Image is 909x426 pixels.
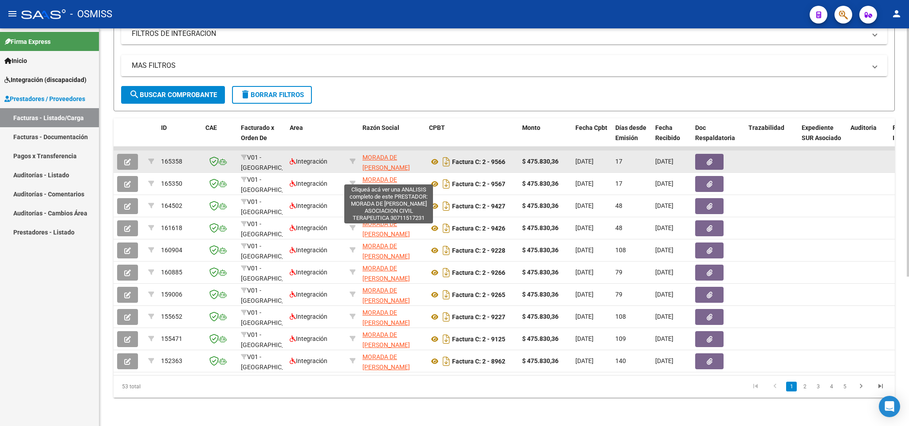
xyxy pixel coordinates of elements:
strong: $ 475.830,36 [522,158,559,165]
span: CPBT [429,124,445,131]
span: Fecha Cpbt [575,124,607,131]
span: MORADA DE [PERSON_NAME] ASOCIACION CIVIL TERAPEUTICA [362,287,415,324]
span: [DATE] [575,246,594,254]
span: [DATE] [655,357,673,364]
mat-icon: person [891,8,902,19]
strong: Factura C: 2 - 9567 [452,180,505,188]
span: 109 [615,335,626,342]
div: 30711517231 [362,197,422,215]
button: Buscar Comprobante [121,86,225,104]
i: Descargar documento [441,155,452,169]
strong: $ 475.830,36 [522,269,559,276]
datatable-header-cell: Fecha Recibido [652,118,692,157]
strong: $ 475.830,36 [522,313,559,320]
span: [DATE] [655,291,673,298]
div: 53 total [114,375,268,398]
i: Descargar documento [441,199,452,213]
mat-icon: menu [7,8,18,19]
datatable-header-cell: Trazabilidad [745,118,798,157]
span: Auditoria [850,124,877,131]
span: [DATE] [575,224,594,231]
span: MORADA DE [PERSON_NAME] ASOCIACION CIVIL TERAPEUTICA [362,154,415,191]
span: 140 [615,357,626,364]
strong: Factura C: 2 - 9228 [452,247,505,254]
mat-expansion-panel-header: FILTROS DE INTEGRACION [121,23,887,44]
span: [DATE] [655,335,673,342]
li: page 5 [838,379,851,394]
span: 17 [615,180,622,187]
span: MORADA DE [PERSON_NAME] ASOCIACION CIVIL TERAPEUTICA [362,265,415,302]
span: Fecha Recibido [655,124,680,141]
strong: Factura C: 2 - 8962 [452,358,505,365]
span: 48 [615,224,622,231]
i: Descargar documento [441,243,452,258]
span: Area [290,124,303,131]
a: 2 [799,382,810,391]
span: 159006 [161,291,182,298]
span: [DATE] [655,180,673,187]
span: - OSMISS [70,4,112,24]
span: Firma Express [4,37,51,47]
a: go to first page [747,382,764,391]
strong: Factura C: 2 - 9426 [452,225,505,232]
span: MORADA DE [PERSON_NAME] ASOCIACION CIVIL TERAPEUTICA [362,353,415,391]
i: Descargar documento [441,177,452,191]
span: 161618 [161,224,182,231]
span: [DATE] [575,335,594,342]
datatable-header-cell: Fecha Cpbt [572,118,612,157]
strong: Factura C: 2 - 9125 [452,336,505,343]
span: 164502 [161,202,182,209]
span: [DATE] [575,158,594,165]
a: 3 [813,382,823,391]
strong: $ 475.830,36 [522,357,559,364]
datatable-header-cell: Doc Respaldatoria [692,118,745,157]
span: Integración [290,158,327,165]
strong: Factura C: 2 - 9265 [452,291,505,298]
mat-panel-title: FILTROS DE INTEGRACION [132,29,866,39]
span: [DATE] [575,202,594,209]
div: 30711517231 [362,219,422,238]
a: go to previous page [767,382,783,391]
datatable-header-cell: Razón Social [359,118,425,157]
div: 30711517231 [362,241,422,260]
span: Borrar Filtros [240,91,304,99]
strong: Factura C: 2 - 9427 [452,203,505,210]
span: Integración [290,269,327,276]
div: 30711517231 [362,308,422,326]
a: 1 [786,382,797,391]
datatable-header-cell: ID [157,118,202,157]
span: [DATE] [575,313,594,320]
span: 48 [615,202,622,209]
strong: $ 475.830,36 [522,224,559,231]
span: [DATE] [575,291,594,298]
datatable-header-cell: CPBT [425,118,519,157]
i: Descargar documento [441,310,452,324]
i: Descargar documento [441,354,452,368]
a: 4 [826,382,837,391]
span: [DATE] [655,246,673,254]
span: Integración [290,357,327,364]
strong: Factura C: 2 - 9266 [452,269,505,276]
span: Integración [290,313,327,320]
span: MORADA DE [PERSON_NAME] ASOCIACION CIVIL TERAPEUTICA [362,198,415,235]
li: page 3 [811,379,825,394]
a: go to next page [853,382,870,391]
a: go to last page [872,382,889,391]
span: Facturado x Orden De [241,124,274,141]
span: Expediente SUR Asociado [802,124,841,141]
span: 155652 [161,313,182,320]
datatable-header-cell: Facturado x Orden De [237,118,286,157]
div: 30711517231 [362,263,422,282]
span: Trazabilidad [748,124,784,131]
span: [DATE] [655,202,673,209]
div: 30711517231 [362,152,422,171]
span: Integración [290,291,327,298]
span: Integración [290,246,327,254]
strong: $ 475.830,36 [522,291,559,298]
span: 160904 [161,246,182,254]
strong: $ 475.830,36 [522,246,559,254]
i: Descargar documento [441,288,452,302]
span: Integración [290,335,327,342]
span: MORADA DE [PERSON_NAME] ASOCIACION CIVIL TERAPEUTICA [362,331,415,368]
span: [DATE] [655,313,673,320]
